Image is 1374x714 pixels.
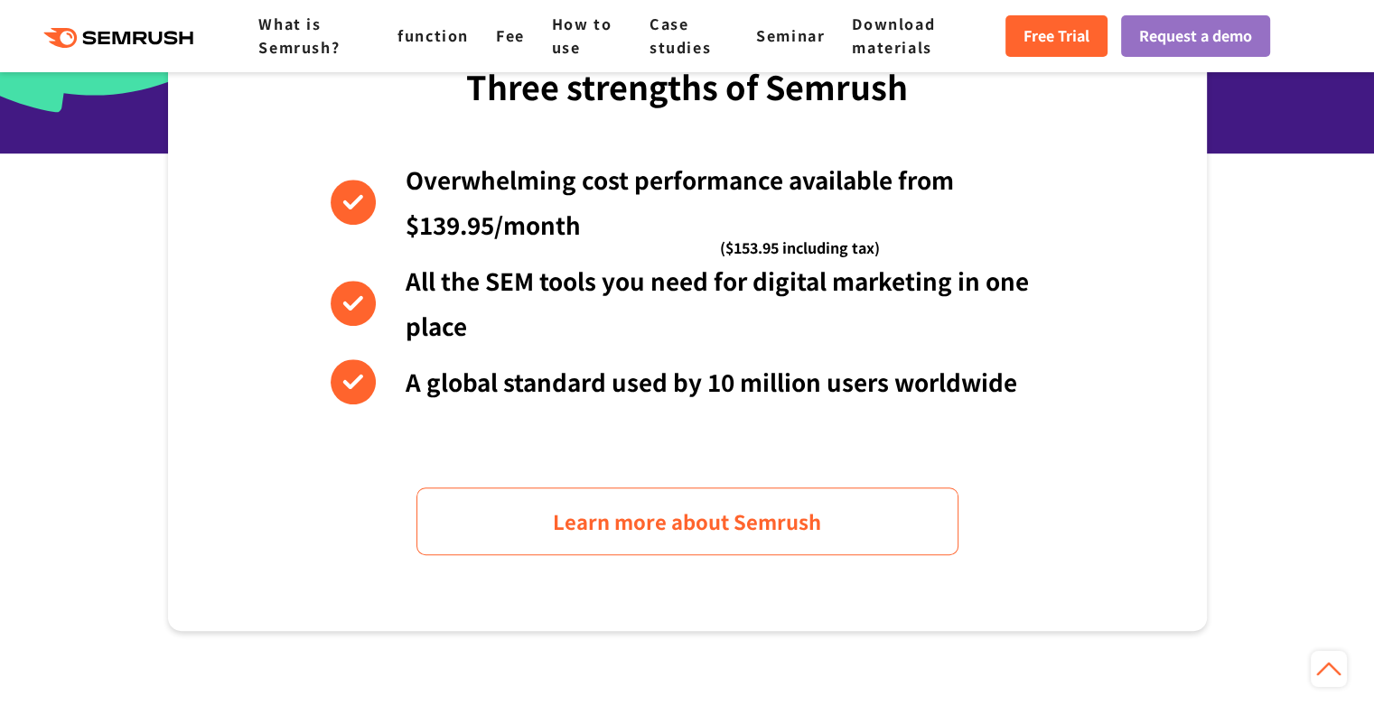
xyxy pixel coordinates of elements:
[1121,15,1270,57] a: Request a demo
[1023,24,1089,46] font: Free Trial
[406,365,1017,398] font: A global standard used by 10 million users worldwide
[466,62,908,109] font: Three strengths of Semrush
[496,24,525,46] a: Fee
[397,24,469,46] a: function
[756,24,825,46] a: Seminar
[416,487,958,555] a: Learn more about Semrush
[258,13,340,58] a: What is Semrush?
[553,506,821,535] font: Learn more about Semrush
[650,13,711,58] a: Case studies
[720,236,880,258] font: ($153.95 including tax)
[1139,24,1252,46] font: Request a demo
[406,264,1029,342] font: All the SEM tools you need for digital marketing in one place
[406,162,954,241] font: Overwhelming cost performance available from $139.95/month
[1005,15,1108,57] a: Free Trial
[552,13,612,58] a: How to use
[852,13,935,58] a: Download materials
